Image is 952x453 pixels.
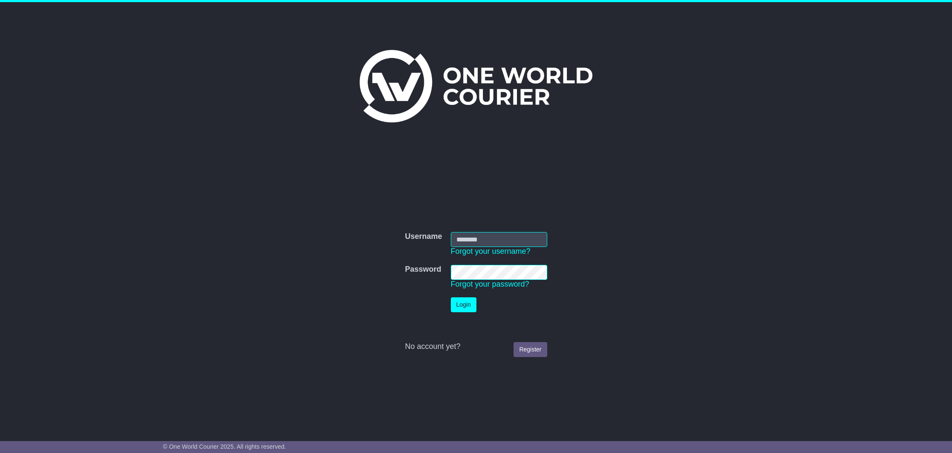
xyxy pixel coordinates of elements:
a: Forgot your username? [451,247,531,256]
a: Forgot your password? [451,280,529,288]
label: Password [405,265,441,274]
a: Register [514,342,547,357]
button: Login [451,297,476,312]
div: No account yet? [405,342,547,351]
label: Username [405,232,442,241]
span: © One World Courier 2025. All rights reserved. [163,443,286,450]
img: One World [360,50,592,122]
